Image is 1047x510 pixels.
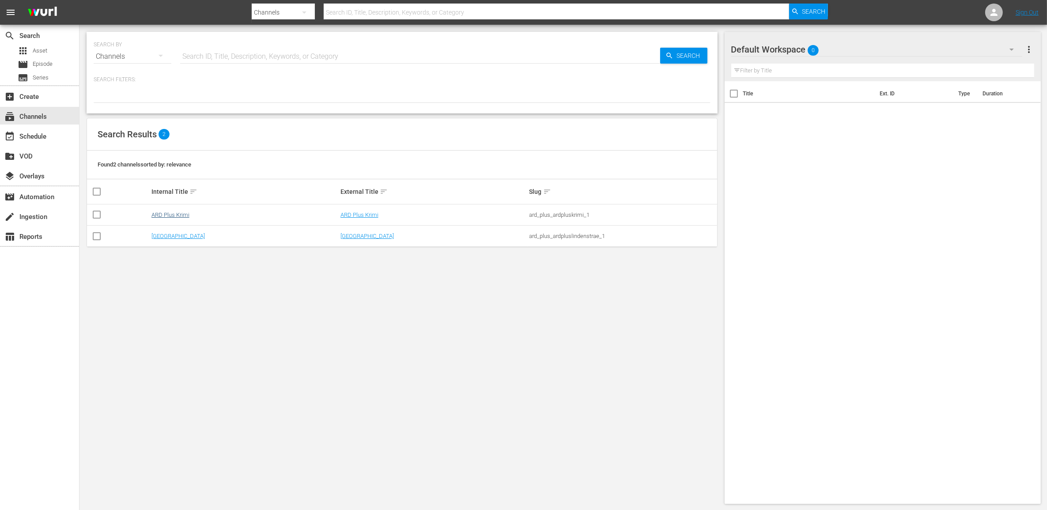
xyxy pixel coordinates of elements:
span: Episode [33,60,53,68]
span: menu [5,7,16,18]
img: ans4CAIJ8jUAAAAAAAAAAAAAAAAAAAAAAAAgQb4GAAAAAAAAAAAAAAAAAAAAAAAAJMjXAAAAAAAAAAAAAAAAAAAAAAAAgAT5G... [21,2,64,23]
span: sort [189,188,197,196]
button: more_vert [1024,39,1034,60]
a: [GEOGRAPHIC_DATA] [340,233,394,239]
button: Search [660,48,707,64]
div: Internal Title [151,186,338,197]
span: Search [4,30,15,41]
span: Reports [4,231,15,242]
span: 2 [159,129,170,140]
span: Search [802,4,825,19]
th: Title [743,81,874,106]
span: Channels [4,111,15,122]
span: Automation [4,192,15,202]
p: Search Filters: [94,76,711,83]
span: Ingestion [4,212,15,222]
span: Found 2 channels sorted by: relevance [98,161,191,168]
div: ard_plus_ardpluskrimi_1 [529,212,716,218]
div: Slug [529,186,716,197]
span: sort [543,188,551,196]
span: Series [33,73,49,82]
a: [GEOGRAPHIC_DATA] [151,233,205,239]
span: more_vert [1024,44,1034,55]
th: Type [953,81,977,106]
span: Overlays [4,171,15,181]
span: VOD [4,151,15,162]
a: ARD Plus Krimi [151,212,189,218]
a: ARD Plus Krimi [340,212,378,218]
th: Duration [977,81,1030,106]
a: Sign Out [1016,9,1039,16]
span: Asset [18,45,28,56]
div: ard_plus_ardpluslindenstrae_1 [529,233,716,239]
span: Search [673,48,707,64]
div: Default Workspace [731,37,1022,62]
div: External Title [340,186,527,197]
span: Series [18,72,28,83]
span: Create [4,91,15,102]
span: 0 [808,41,819,60]
th: Ext. ID [874,81,953,106]
span: Schedule [4,131,15,142]
button: Search [789,4,828,19]
span: Search Results [98,129,157,140]
div: Channels [94,44,171,69]
span: Asset [33,46,47,55]
span: Episode [18,59,28,70]
span: sort [380,188,388,196]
